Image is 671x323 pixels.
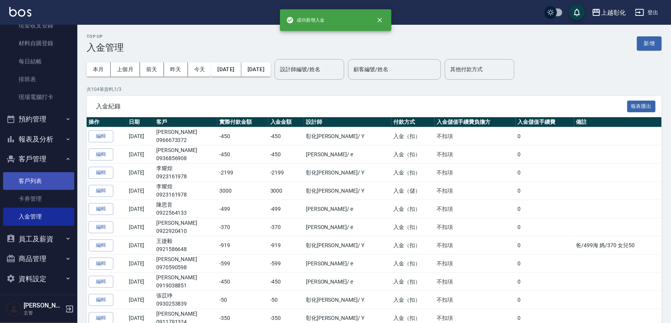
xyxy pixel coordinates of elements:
th: 備註 [574,117,662,127]
p: 0966673372 [156,136,215,144]
td: [DATE] [127,200,154,218]
td: 0 [516,218,574,236]
a: 新增 [637,39,662,47]
td: [PERSON_NAME] [154,218,217,236]
td: 3000 [268,182,304,200]
button: 客戶管理 [3,149,74,169]
th: 操作 [87,117,127,127]
th: 實際付款金額 [217,117,268,127]
p: 0936856908 [156,154,215,162]
a: 報表匯出 [627,102,656,109]
h2: Top Up [87,34,124,39]
td: 彰化[PERSON_NAME] / Y [304,182,391,200]
a: 現場電腦打卡 [3,88,74,106]
td: -599 [217,255,268,273]
td: 入金（扣） [391,127,435,145]
td: 彰化[PERSON_NAME] / Y [304,236,391,255]
button: 預約管理 [3,109,74,129]
button: 編輯 [89,203,113,215]
button: 編輯 [89,294,113,306]
td: 不扣項 [435,164,516,182]
a: 入金管理 [3,208,74,226]
td: -2199 [268,164,304,182]
h3: 入金管理 [87,42,124,53]
td: 不扣項 [435,291,516,309]
button: close [371,12,388,29]
button: 資料設定 [3,269,74,289]
td: 不扣項 [435,182,516,200]
p: 0922920410 [156,227,215,235]
td: [PERSON_NAME] / e [304,145,391,164]
td: [PERSON_NAME] [154,255,217,273]
button: 商品管理 [3,249,74,269]
td: [DATE] [127,291,154,309]
td: 彰化[PERSON_NAME] / Y [304,164,391,182]
h5: [PERSON_NAME] [24,302,63,309]
td: -450 [217,127,268,145]
button: 編輯 [89,167,113,179]
td: 彰化[PERSON_NAME] / Y [304,291,391,309]
button: 編輯 [89,130,113,142]
td: 入金（扣） [391,236,435,255]
td: [PERSON_NAME] / e [304,218,391,236]
td: [DATE] [127,164,154,182]
p: 共 104 筆資料, 1 / 3 [87,86,662,93]
button: 今天 [188,62,212,77]
td: 0 [516,164,574,182]
p: 0970590598 [156,263,215,272]
td: 不扣項 [435,273,516,291]
a: 排班表 [3,70,74,88]
td: 0 [516,145,574,164]
td: 李耀煌 [154,182,217,200]
td: -370 [268,218,304,236]
td: -919 [268,236,304,255]
a: 材料自購登錄 [3,34,74,52]
button: 編輯 [89,149,113,161]
p: 0919038851 [156,282,215,290]
td: 0 [516,182,574,200]
button: 登出 [632,5,662,20]
td: 0 [516,255,574,273]
a: 卡券管理 [3,190,74,208]
td: [PERSON_NAME] / e [304,255,391,273]
button: [DATE] [241,62,271,77]
td: -370 [217,218,268,236]
td: 入金（扣） [391,291,435,309]
p: 0922564133 [156,209,215,217]
td: 0 [516,236,574,255]
img: Person [6,301,22,317]
td: 彰化[PERSON_NAME] / Y [304,127,391,145]
td: 入金（扣） [391,145,435,164]
td: [PERSON_NAME] [154,273,217,291]
td: 0 [516,273,574,291]
button: 編輯 [89,258,113,270]
td: [DATE] [127,255,154,273]
td: 不扣項 [435,127,516,145]
td: 入金（扣） [391,164,435,182]
span: 成功新增入金 [286,16,325,24]
td: 不扣項 [435,218,516,236]
button: 前天 [140,62,164,77]
th: 客戶 [154,117,217,127]
td: -599 [268,255,304,273]
th: 付款方式 [391,117,435,127]
a: 現金收支登錄 [3,17,74,34]
td: 不扣項 [435,200,516,218]
td: 0 [516,200,574,218]
td: 0 [516,127,574,145]
td: [PERSON_NAME] / e [304,200,391,218]
button: 報表匯出 [627,101,656,113]
td: [DATE] [127,218,154,236]
td: [DATE] [127,182,154,200]
td: -450 [217,145,268,164]
td: -450 [217,273,268,291]
th: 入金儲值手續費負擔方 [435,117,516,127]
td: [PERSON_NAME] [154,145,217,164]
button: 編輯 [89,276,113,288]
button: 上越彰化 [589,5,629,21]
span: 入金紀錄 [96,103,627,110]
th: 日期 [127,117,154,127]
td: [PERSON_NAME] / e [304,273,391,291]
td: [PERSON_NAME] [154,127,217,145]
td: 不扣項 [435,145,516,164]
